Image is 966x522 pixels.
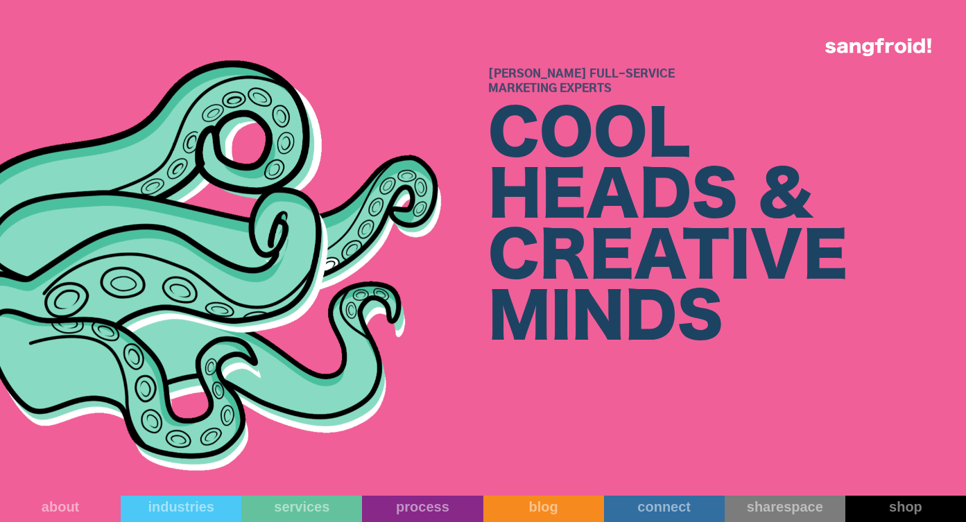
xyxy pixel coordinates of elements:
div: connect [604,498,725,515]
div: services [241,498,362,515]
a: connect [604,496,725,522]
a: shop [845,496,966,522]
div: process [362,498,483,515]
a: industries [121,496,241,522]
div: industries [121,498,241,515]
h1: [PERSON_NAME] Full-Service Marketing Experts [488,67,966,96]
div: sharespace [725,498,845,515]
a: sharespace [725,496,845,522]
a: blog [483,496,604,522]
div: COOL HEADS & CREATIVE MINDS [488,105,966,349]
img: logo [825,38,931,56]
a: services [241,496,362,522]
div: shop [845,498,966,515]
a: process [362,496,483,522]
div: blog [483,498,604,515]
